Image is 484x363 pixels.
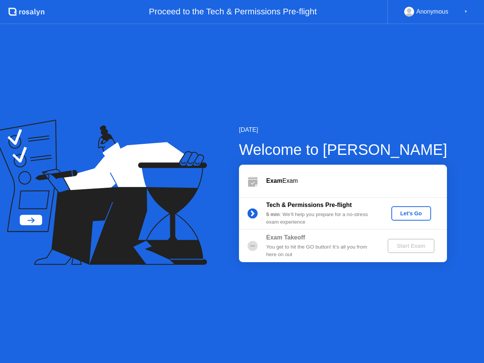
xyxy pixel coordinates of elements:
[239,138,447,161] div: Welcome to [PERSON_NAME]
[266,202,352,208] b: Tech & Permissions Pre-flight
[266,211,375,226] div: : We’ll help you prepare for a no-stress exam experience
[266,176,447,185] div: Exam
[266,212,280,217] b: 5 min
[266,243,375,259] div: You get to hit the GO button! It’s all you from here on out
[391,243,431,249] div: Start Exam
[266,178,282,184] b: Exam
[394,210,428,216] div: Let's Go
[391,206,431,221] button: Let's Go
[239,125,447,134] div: [DATE]
[388,239,434,253] button: Start Exam
[266,234,305,241] b: Exam Takeoff
[416,7,448,17] div: Anonymous
[464,7,468,17] div: ▼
